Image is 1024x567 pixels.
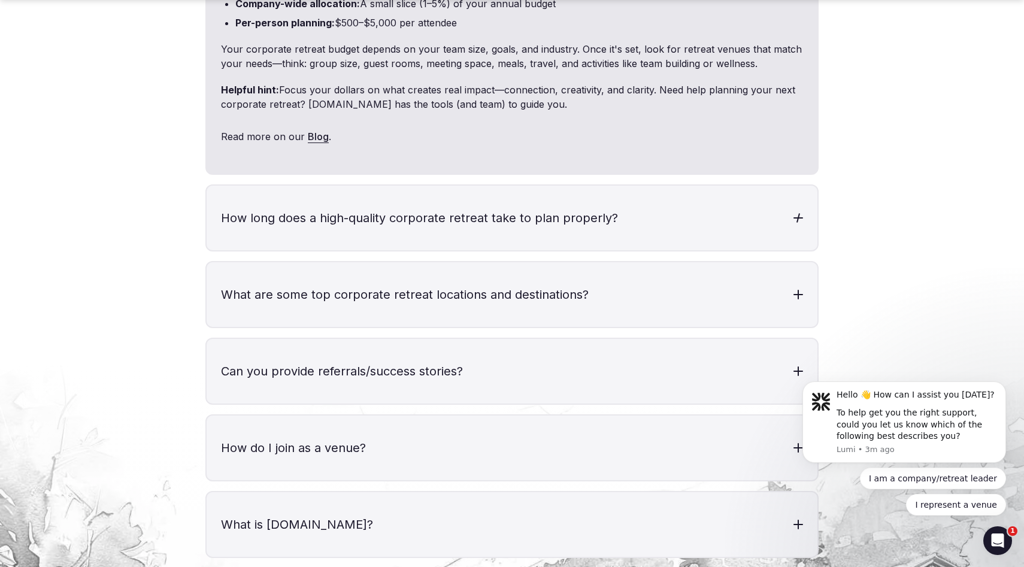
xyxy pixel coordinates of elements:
[983,526,1012,555] iframe: Intercom live chat
[207,416,817,480] h3: How do I join as a venue?
[235,16,803,30] li: $500–$5,000 per attendee
[207,339,817,404] h3: Can you provide referrals/success stories?
[207,262,817,327] h3: What are some top corporate retreat locations and destinations?
[221,83,803,111] p: Focus your dollars on what creates real impact—connection, creativity, and clarity. Need help pla...
[235,17,335,29] strong: Per-person planning:
[221,84,279,96] strong: Helpful hint:
[784,316,1024,535] iframe: Intercom notifications message
[207,186,817,250] h3: How long does a high-quality corporate retreat take to plan properly?
[1008,526,1017,536] span: 1
[207,492,817,557] h3: What is [DOMAIN_NAME]?
[221,123,803,150] p: Read more on our .
[308,123,329,150] a: Blog
[221,42,803,71] p: Your corporate retreat budget depends on your team size, goals, and industry. Once it's set, look...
